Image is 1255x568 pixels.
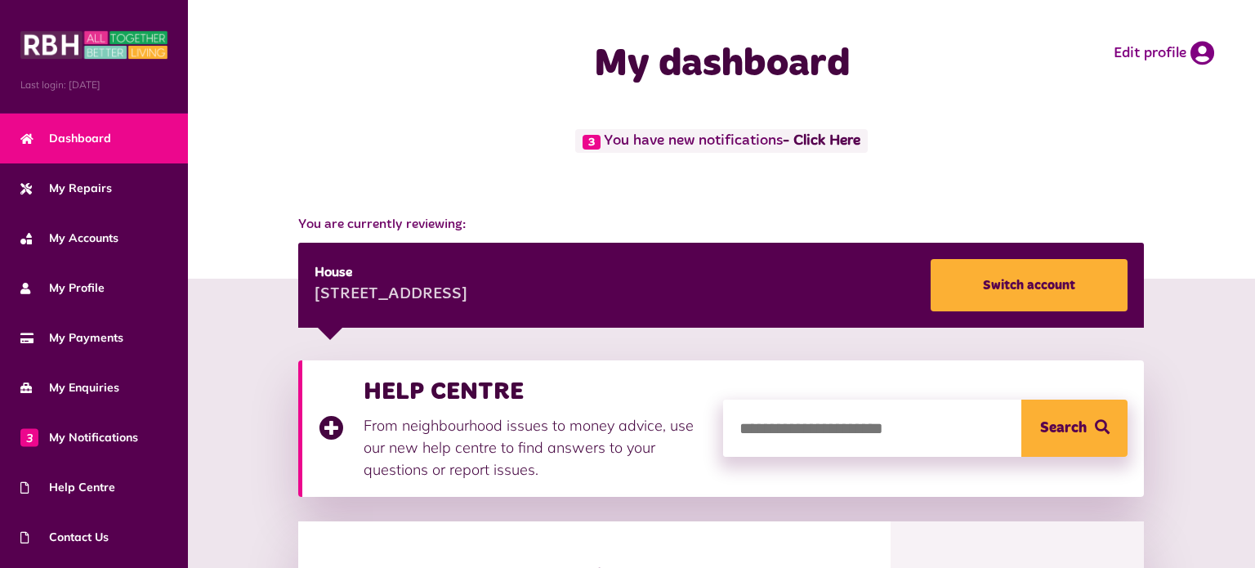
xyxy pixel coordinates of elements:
span: My Accounts [20,230,118,247]
span: 3 [583,135,601,150]
span: My Repairs [20,180,112,197]
h3: HELP CENTRE [364,377,707,406]
span: My Enquiries [20,379,119,396]
a: - Click Here [783,134,860,149]
span: Dashboard [20,130,111,147]
span: 3 [20,428,38,446]
img: MyRBH [20,29,167,61]
span: You have new notifications [575,129,868,153]
div: [STREET_ADDRESS] [315,283,467,307]
a: Switch account [931,259,1128,311]
h1: My dashboard [471,41,972,88]
button: Search [1021,400,1128,457]
span: Last login: [DATE] [20,78,167,92]
span: Help Centre [20,479,115,496]
span: My Notifications [20,429,138,446]
span: You are currently reviewing: [298,215,1144,235]
span: My Profile [20,280,105,297]
a: Edit profile [1114,41,1214,65]
p: From neighbourhood issues to money advice, use our new help centre to find answers to your questi... [364,414,707,481]
span: My Payments [20,329,123,347]
span: Contact Us [20,529,109,546]
div: House [315,263,467,283]
span: Search [1040,400,1087,457]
